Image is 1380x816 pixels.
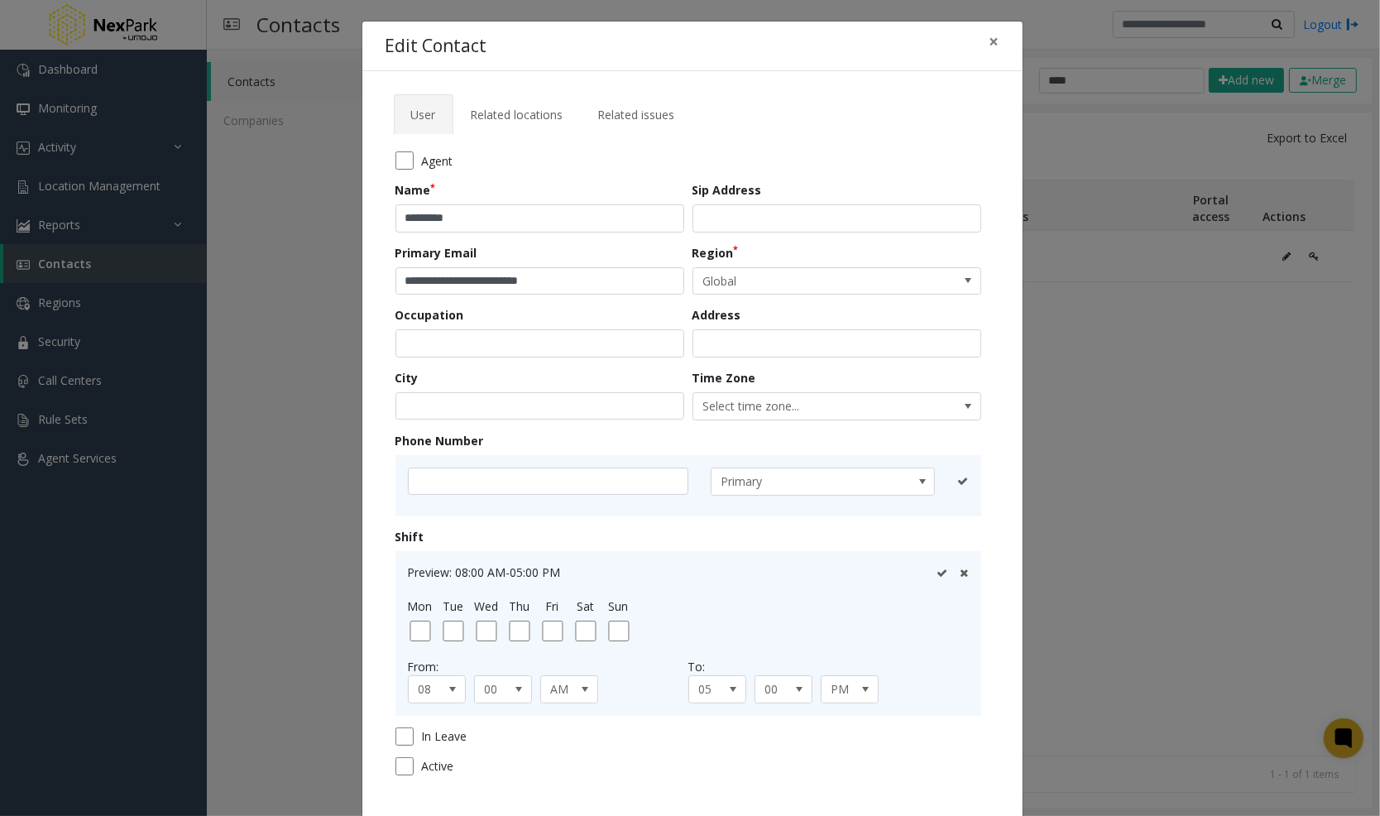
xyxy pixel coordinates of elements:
span: In Leave [422,727,467,745]
span: Global [693,268,923,295]
ul: Tabs [394,94,991,122]
label: Sip Address [692,181,762,199]
label: Sat [577,598,594,615]
span: AM [541,676,586,703]
label: Tue [443,598,463,615]
label: Fri [546,598,559,615]
span: 08 [409,676,453,703]
label: Time Zone [692,369,756,386]
label: Region [692,244,739,262]
span: Related issues [598,107,675,122]
span: Primary [712,468,889,495]
label: Thu [509,598,529,615]
h4: Edit Contact [386,33,487,60]
label: Mon [408,598,433,615]
button: Close [978,22,1011,62]
span: PM [822,676,866,703]
label: Sun [609,598,629,615]
label: Shift [395,528,424,545]
span: 00 [755,676,800,703]
label: Occupation [395,306,464,324]
label: Primary Email [395,244,477,262]
span: 05 [689,676,734,703]
label: Address [692,306,741,324]
label: Name [395,181,436,199]
label: Wed [474,598,498,615]
span: Active [422,757,454,775]
span: Select time zone... [693,393,923,420]
span: Preview: 08:00 AM-05:00 PM [408,564,561,580]
span: × [989,30,999,53]
span: Related locations [471,107,563,122]
div: To: [688,658,969,675]
label: Phone Number [395,432,484,449]
span: User [411,107,436,122]
span: Agent [422,152,453,170]
div: From: [408,658,688,675]
label: City [395,369,419,386]
span: 00 [475,676,520,703]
